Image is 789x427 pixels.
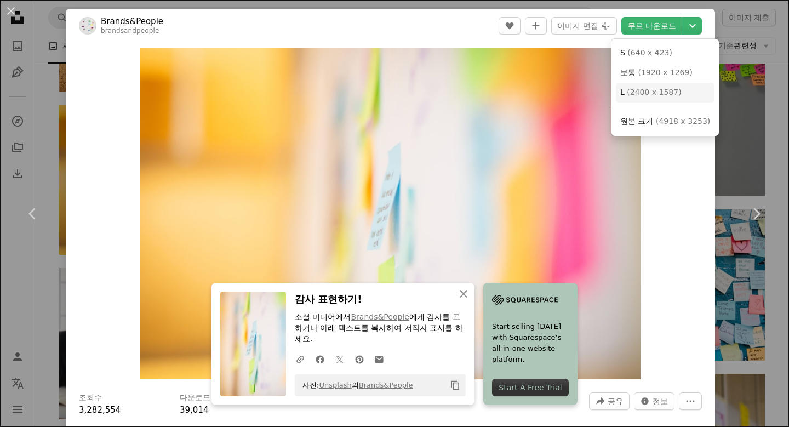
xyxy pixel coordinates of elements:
span: S [620,48,625,57]
span: L [620,88,625,96]
span: 원본 크기 [620,117,653,126]
button: 다운로드 크기 선택 [683,17,702,35]
span: ( 1920 x 1269 ) [638,68,692,77]
span: 보통 [620,68,636,77]
div: 다운로드 크기 선택 [611,39,719,136]
span: ( 4918 x 3253 ) [656,117,710,126]
span: ( 640 x 423 ) [627,48,672,57]
span: ( 2400 x 1587 ) [627,88,681,96]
